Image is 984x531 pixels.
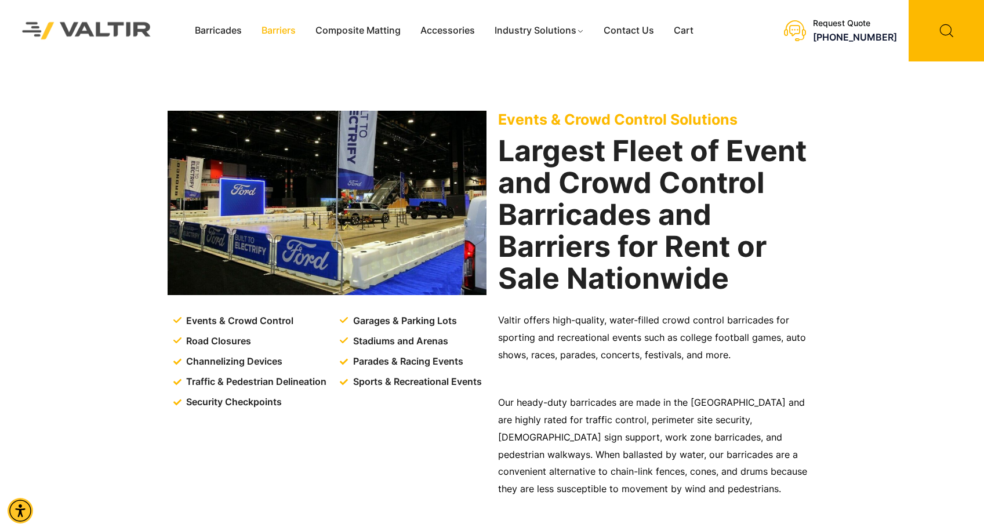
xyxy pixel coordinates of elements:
a: call (888) 496-3625 [813,31,897,43]
span: Parades & Racing Events [350,353,463,370]
span: Sports & Recreational Events [350,373,482,391]
div: Accessibility Menu [8,498,33,523]
img: Events & Crowd Control Solutions [168,111,486,295]
h2: Largest Fleet of Event and Crowd Control Barricades and Barriers for Rent or Sale Nationwide [498,135,817,294]
a: Barriers [252,22,306,39]
a: Barricades [185,22,252,39]
a: Cart [664,22,703,39]
a: Composite Matting [306,22,411,39]
span: Security Checkpoints [183,394,282,411]
span: Road Closures [183,333,251,350]
a: Industry Solutions [485,22,594,39]
img: Valtir Rentals [9,9,165,53]
span: Stadiums and Arenas [350,333,448,350]
span: Events & Crowd Control [183,312,293,330]
span: Channelizing Devices [183,353,282,370]
p: Events & Crowd Control Solutions [498,111,817,128]
span: Traffic & Pedestrian Delineation [183,373,326,391]
a: Accessories [411,22,485,39]
p: Valtir offers high-quality, water-filled crowd control barricades for sporting and recreational e... [498,312,817,364]
span: Garages & Parking Lots [350,312,457,330]
p: Our heady-duty barricades are made in the [GEOGRAPHIC_DATA] and are highly rated for traffic cont... [498,394,817,499]
a: Contact Us [594,22,664,39]
div: Request Quote [813,19,897,28]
